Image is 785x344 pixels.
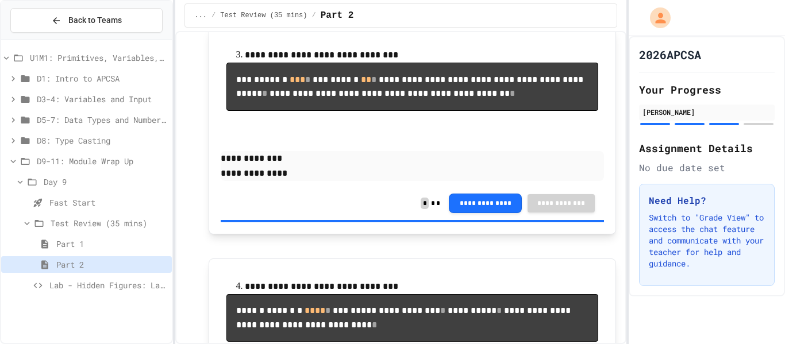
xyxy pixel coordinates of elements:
[321,9,354,22] span: Part 2
[37,93,167,105] span: D3-4: Variables and Input
[649,212,765,269] p: Switch to "Grade View" to access the chat feature and communicate with your teacher for help and ...
[194,11,207,20] span: ...
[30,52,167,64] span: U1M1: Primitives, Variables, Basic I/O
[638,5,674,31] div: My Account
[642,107,771,117] div: [PERSON_NAME]
[51,217,167,229] span: Test Review (35 mins)
[56,238,167,250] span: Part 1
[37,114,167,126] span: D5-7: Data Types and Number Calculations
[639,140,775,156] h2: Assignment Details
[312,11,316,20] span: /
[649,194,765,207] h3: Need Help?
[49,196,167,208] span: Fast Start
[639,82,775,98] h2: Your Progress
[37,155,167,167] span: D9-11: Module Wrap Up
[68,14,122,26] span: Back to Teams
[37,134,167,146] span: D8: Type Casting
[49,279,167,291] span: Lab - Hidden Figures: Launch Weight Calculator
[639,47,701,63] h1: 2026APCSA
[220,11,307,20] span: Test Review (35 mins)
[44,176,167,188] span: Day 9
[56,258,167,270] span: Part 2
[37,72,167,84] span: D1: Intro to APCSA
[211,11,216,20] span: /
[639,161,775,175] div: No due date set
